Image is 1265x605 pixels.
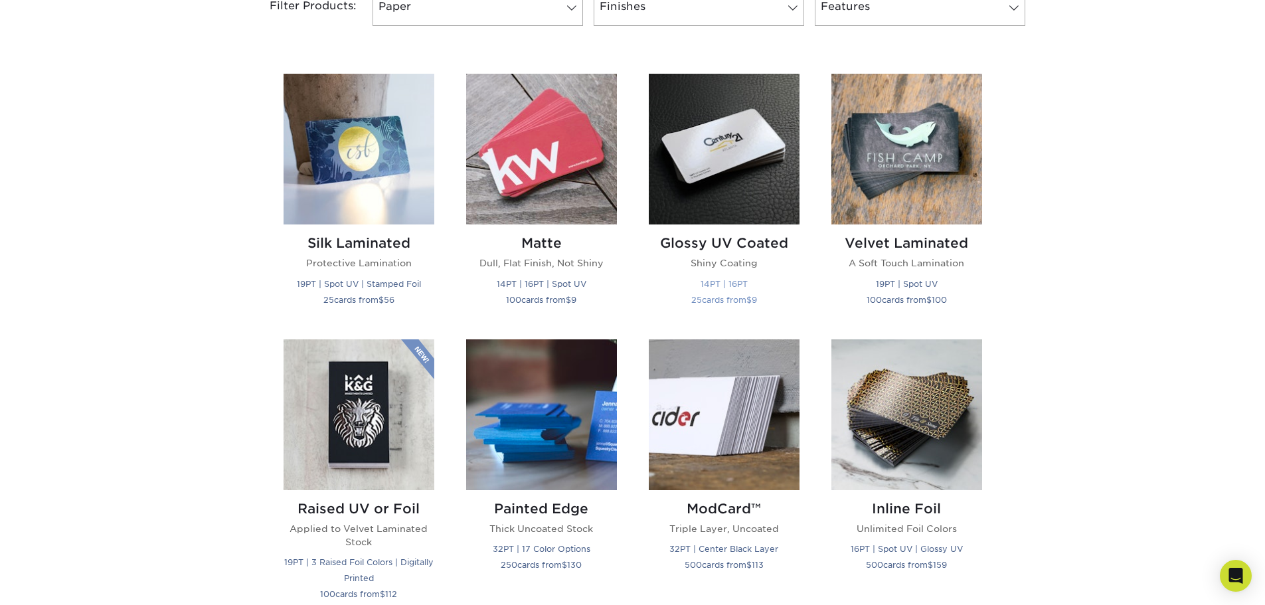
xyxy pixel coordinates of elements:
[284,74,434,224] img: Silk Laminated Business Cards
[831,235,982,251] h2: Velvet Laminated
[466,256,617,270] p: Dull, Flat Finish, Not Shiny
[297,279,421,289] small: 19PT | Spot UV | Stamped Foil
[497,279,586,289] small: 14PT | 16PT | Spot UV
[866,560,883,570] span: 500
[649,74,800,224] img: Glossy UV Coated Business Cards
[691,295,757,305] small: cards from
[649,501,800,517] h2: ModCard™
[466,74,617,224] img: Matte Business Cards
[746,560,752,570] span: $
[284,339,434,490] img: Raised UV or Foil Business Cards
[501,560,517,570] span: 250
[323,295,394,305] small: cards from
[493,544,590,554] small: 32PT | 17 Color Options
[851,544,963,554] small: 16PT | Spot UV | Glossy UV
[933,560,947,570] span: 159
[506,295,521,305] span: 100
[466,74,617,323] a: Matte Business Cards Matte Dull, Flat Finish, Not Shiny 14PT | 16PT | Spot UV 100cards from$9
[831,74,982,323] a: Velvet Laminated Business Cards Velvet Laminated A Soft Touch Lamination 19PT | Spot UV 100cards ...
[701,279,748,289] small: 14PT | 16PT
[566,295,571,305] span: $
[562,560,567,570] span: $
[320,589,335,599] span: 100
[323,295,334,305] span: 25
[466,339,617,490] img: Painted Edge Business Cards
[401,339,434,379] img: New Product
[866,560,947,570] small: cards from
[501,560,582,570] small: cards from
[691,295,702,305] span: 25
[379,295,384,305] span: $
[506,295,576,305] small: cards from
[831,256,982,270] p: A Soft Touch Lamination
[284,522,434,549] p: Applied to Velvet Laminated Stock
[831,339,982,490] img: Inline Foil Business Cards
[649,522,800,535] p: Triple Layer, Uncoated
[831,522,982,535] p: Unlimited Foil Colors
[831,74,982,224] img: Velvet Laminated Business Cards
[876,279,938,289] small: 19PT | Spot UV
[466,522,617,535] p: Thick Uncoated Stock
[466,235,617,251] h2: Matte
[685,560,702,570] span: 500
[320,589,397,599] small: cards from
[571,295,576,305] span: 9
[932,295,947,305] span: 100
[284,235,434,251] h2: Silk Laminated
[466,501,617,517] h2: Painted Edge
[649,74,800,323] a: Glossy UV Coated Business Cards Glossy UV Coated Shiny Coating 14PT | 16PT 25cards from$9
[649,256,800,270] p: Shiny Coating
[284,74,434,323] a: Silk Laminated Business Cards Silk Laminated Protective Lamination 19PT | Spot UV | Stamped Foil ...
[284,501,434,517] h2: Raised UV or Foil
[385,589,397,599] span: 112
[1220,560,1252,592] div: Open Intercom Messenger
[384,295,394,305] span: 56
[867,295,947,305] small: cards from
[746,295,752,305] span: $
[649,235,800,251] h2: Glossy UV Coated
[685,560,764,570] small: cards from
[284,557,434,583] small: 19PT | 3 Raised Foil Colors | Digitally Printed
[669,544,778,554] small: 32PT | Center Black Layer
[926,295,932,305] span: $
[649,339,800,490] img: ModCard™ Business Cards
[928,560,933,570] span: $
[867,295,882,305] span: 100
[567,560,582,570] span: 130
[752,560,764,570] span: 113
[380,589,385,599] span: $
[752,295,757,305] span: 9
[831,501,982,517] h2: Inline Foil
[284,256,434,270] p: Protective Lamination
